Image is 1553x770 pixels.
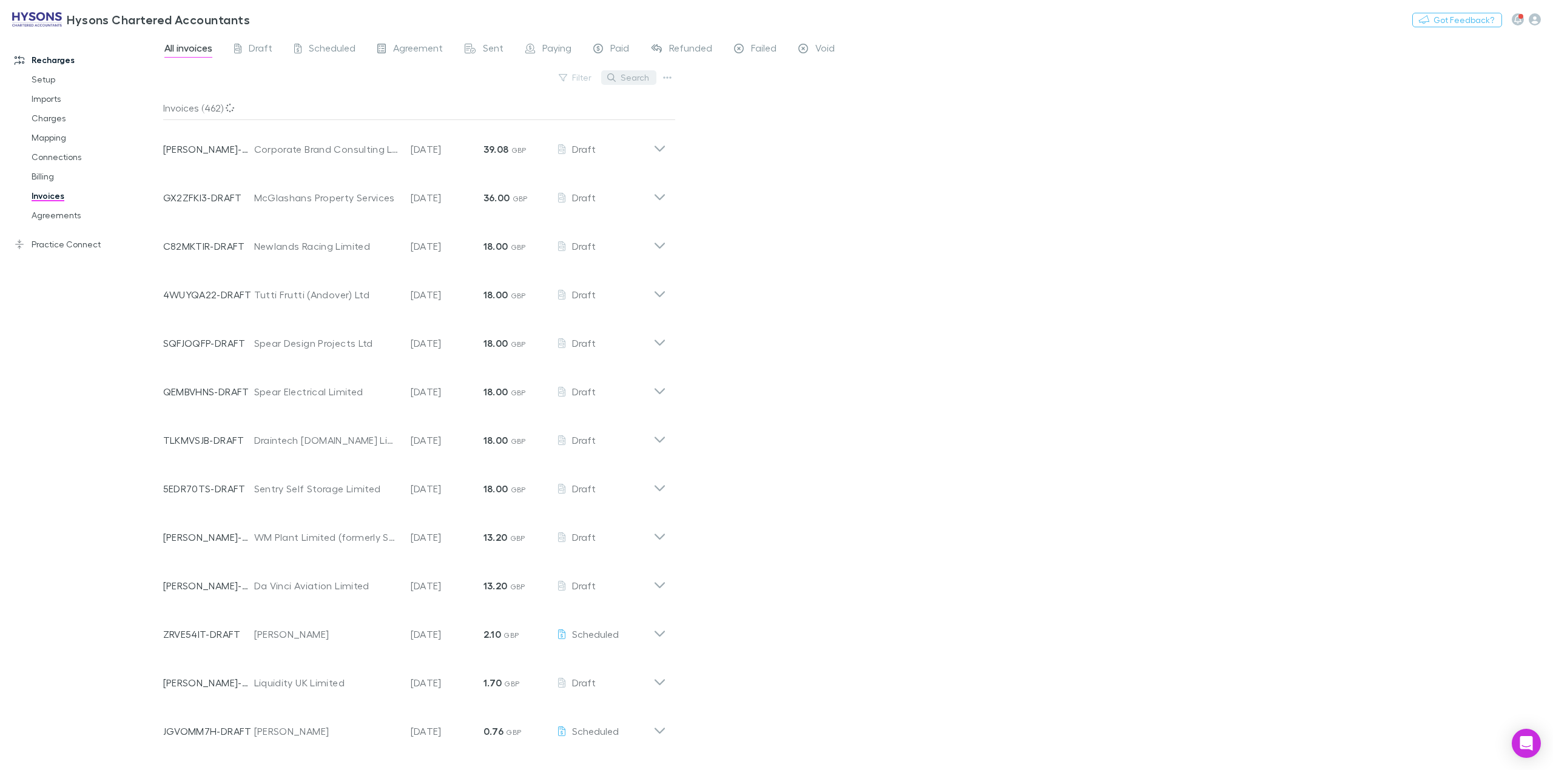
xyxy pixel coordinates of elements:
[164,42,212,58] span: All invoices
[153,605,676,654] div: ZRVE54IT-DRAFT[PERSON_NAME][DATE]2.10 GBPScheduled
[483,677,502,689] strong: 1.70
[669,42,712,58] span: Refunded
[483,580,508,592] strong: 13.20
[511,146,527,155] span: GBP
[163,530,254,544] p: [PERSON_NAME]-0315
[511,485,526,494] span: GBP
[572,192,596,203] span: Draft
[411,239,483,253] p: [DATE]
[254,190,399,205] div: McGlashans Property Services
[1412,13,1502,27] button: Got Feedback?
[19,128,173,147] a: Mapping
[572,725,619,737] span: Scheduled
[411,530,483,544] p: [DATE]
[153,508,676,557] div: [PERSON_NAME]-0315WM Plant Limited (formerly Skip Monkey)[DATE]13.20 GBPDraft
[163,481,254,496] p: 5EDR70TS-DRAFT
[504,631,519,640] span: GBP
[163,239,254,253] p: C82MKTIR-DRAFT
[411,627,483,641] p: [DATE]
[153,120,676,169] div: [PERSON_NAME]-0086Corporate Brand Consulting Ltd[DATE]39.08 GBPDraft
[2,50,173,70] a: Recharges
[553,70,599,85] button: Filter
[610,42,629,58] span: Paid
[249,42,272,58] span: Draft
[483,289,508,301] strong: 18.00
[153,460,676,508] div: 5EDR70TS-DRAFTSentry Self Storage Limited[DATE]18.00 GBPDraft
[254,530,399,544] div: WM Plant Limited (formerly Skip Monkey)
[254,142,399,156] div: Corporate Brand Consulting Ltd
[1512,729,1541,758] div: Open Intercom Messenger
[153,314,676,363] div: SQFJOQFP-DRAFTSpear Design Projects Ltd[DATE]18.00 GBPDraft
[483,434,508,446] strong: 18.00
[815,42,835,58] span: Void
[601,70,656,85] button: Search
[572,386,596,397] span: Draft
[153,169,676,217] div: GX2ZFKI3-DRAFTMcGlashans Property Services[DATE]36.00 GBPDraft
[483,386,508,398] strong: 18.00
[163,578,254,593] p: [PERSON_NAME]-0316
[411,578,483,593] p: [DATE]
[572,240,596,252] span: Draft
[483,337,508,349] strong: 18.00
[572,531,596,543] span: Draft
[153,217,676,266] div: C82MKTIR-DRAFTNewlands Racing Limited[DATE]18.00 GBPDraft
[572,143,596,155] span: Draft
[163,384,254,399] p: QEMBVHNS-DRAFT
[254,433,399,447] div: Draintech [DOMAIN_NAME] Limited
[67,12,250,27] h3: Hysons Chartered Accountants
[254,675,399,690] div: Liquidity UK Limited
[506,728,521,737] span: GBP
[19,89,173,109] a: Imports
[504,679,519,688] span: GBP
[572,677,596,688] span: Draft
[163,142,254,156] p: [PERSON_NAME]-0086
[542,42,571,58] span: Paying
[153,363,676,411] div: QEMBVHNS-DRAFTSpear Electrical Limited[DATE]18.00 GBPDraft
[572,580,596,591] span: Draft
[163,433,254,447] p: TLKMVSJB-DRAFT
[153,411,676,460] div: TLKMVSJB-DRAFTDraintech [DOMAIN_NAME] Limited[DATE]18.00 GBPDraft
[483,192,510,204] strong: 36.00
[411,190,483,205] p: [DATE]
[511,388,526,397] span: GBP
[153,702,676,751] div: JGVOMM7H-DRAFT[PERSON_NAME][DATE]0.76 GBPScheduled
[411,287,483,302] p: [DATE]
[12,12,62,27] img: Hysons Chartered Accountants's Logo
[411,724,483,738] p: [DATE]
[411,336,483,350] p: [DATE]
[153,654,676,702] div: [PERSON_NAME]-0463Liquidity UK Limited[DATE]1.70 GBPDraft
[19,186,173,206] a: Invoices
[163,336,254,350] p: SQFJOQFP-DRAFT
[572,628,619,640] span: Scheduled
[163,287,254,302] p: 4WUYQA22-DRAFT
[254,627,399,641] div: [PERSON_NAME]
[19,206,173,225] a: Agreements
[309,42,355,58] span: Scheduled
[254,239,399,253] div: Newlands Racing Limited
[254,287,399,302] div: Tutti Frutti (Andover) Ltd
[751,42,776,58] span: Failed
[19,70,173,89] a: Setup
[572,289,596,300] span: Draft
[572,434,596,446] span: Draft
[19,147,173,167] a: Connections
[254,724,399,738] div: [PERSON_NAME]
[511,243,526,252] span: GBP
[511,291,526,300] span: GBP
[572,337,596,349] span: Draft
[483,531,508,543] strong: 13.20
[153,266,676,314] div: 4WUYQA22-DRAFTTutti Frutti (Andover) Ltd[DATE]18.00 GBPDraft
[254,481,399,496] div: Sentry Self Storage Limited
[483,42,504,58] span: Sent
[483,628,501,640] strong: 2.10
[511,340,526,349] span: GBP
[163,675,254,690] p: [PERSON_NAME]-0463
[2,235,173,254] a: Practice Connect
[163,724,254,738] p: JGVOMM7H-DRAFT
[510,534,525,543] span: GBP
[411,384,483,399] p: [DATE]
[19,167,173,186] a: Billing
[411,481,483,496] p: [DATE]
[153,557,676,605] div: [PERSON_NAME]-0316Da Vinci Aviation Limited[DATE]13.20 GBPDraft
[19,109,173,128] a: Charges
